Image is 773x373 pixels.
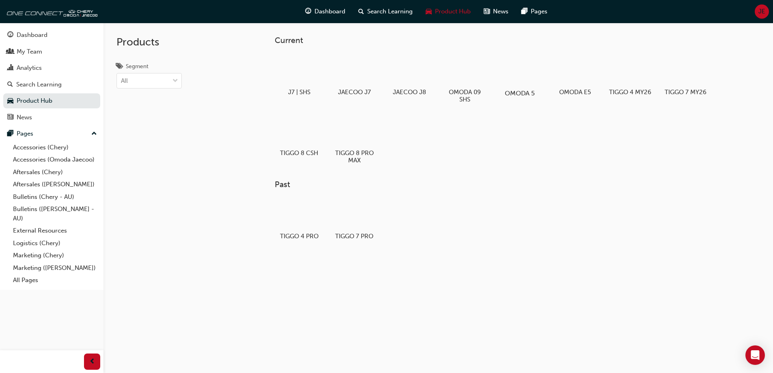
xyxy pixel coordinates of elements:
[435,7,471,16] span: Product Hub
[7,32,13,39] span: guage-icon
[477,3,515,20] a: news-iconNews
[10,237,100,250] a: Logistics (Chery)
[664,88,707,96] h5: TIGGO 7 MY26
[444,88,486,103] h5: OMODA 09 SHS
[521,6,528,17] span: pages-icon
[116,63,123,71] span: tags-icon
[278,88,321,96] h5: J7 | SHS
[17,63,42,73] div: Analytics
[17,113,32,122] div: News
[278,233,321,240] h5: TIGGO 4 PRO
[278,149,321,157] h5: TIGGO 8 CSH
[275,180,736,189] h3: Past
[275,112,323,160] a: TIGGO 8 CSH
[10,178,100,191] a: Aftersales ([PERSON_NAME])
[606,52,655,99] a: TIGGO 4 MY26
[493,7,508,16] span: News
[7,114,13,121] span: news-icon
[10,203,100,224] a: Bulletins ([PERSON_NAME] - AU)
[333,88,376,96] h5: JAECOO J7
[551,52,599,99] a: OMODA E5
[3,93,100,108] a: Product Hub
[299,3,352,20] a: guage-iconDashboard
[3,28,100,43] a: Dashboard
[314,7,345,16] span: Dashboard
[358,6,364,17] span: search-icon
[755,4,769,19] button: JE
[661,52,710,99] a: TIGGO 7 MY26
[126,63,149,71] div: Segment
[10,166,100,179] a: Aftersales (Chery)
[3,44,100,59] a: My Team
[333,149,376,164] h5: TIGGO 8 PRO MAX
[515,3,554,20] a: pages-iconPages
[367,7,413,16] span: Search Learning
[275,52,323,99] a: J7 | SHS
[305,6,311,17] span: guage-icon
[7,97,13,105] span: car-icon
[3,77,100,92] a: Search Learning
[16,80,62,89] div: Search Learning
[10,224,100,237] a: External Resources
[10,191,100,203] a: Bulletins (Chery - AU)
[745,345,765,365] div: Open Intercom Messenger
[7,48,13,56] span: people-icon
[17,47,42,56] div: My Team
[333,233,376,240] h5: TIGGO 7 PRO
[275,196,323,243] a: TIGGO 4 PRO
[426,6,432,17] span: car-icon
[484,6,490,17] span: news-icon
[352,3,419,20] a: search-iconSearch Learning
[495,52,544,99] a: OMODA 5
[275,36,736,45] h3: Current
[7,65,13,72] span: chart-icon
[17,30,47,40] div: Dashboard
[554,88,596,96] h5: OMODA E5
[330,112,379,167] a: TIGGO 8 PRO MAX
[121,76,128,86] div: All
[17,129,33,138] div: Pages
[3,26,100,126] button: DashboardMy TeamAnalyticsSearch LearningProduct HubNews
[172,76,178,86] span: down-icon
[10,262,100,274] a: Marketing ([PERSON_NAME])
[116,36,182,49] h2: Products
[10,274,100,287] a: All Pages
[3,110,100,125] a: News
[440,52,489,106] a: OMODA 09 SHS
[419,3,477,20] a: car-iconProduct Hub
[89,357,95,367] span: prev-icon
[330,52,379,99] a: JAECOO J7
[531,7,547,16] span: Pages
[7,81,13,88] span: search-icon
[4,3,97,19] img: oneconnect
[3,126,100,141] button: Pages
[385,52,434,99] a: JAECOO J8
[330,196,379,243] a: TIGGO 7 PRO
[10,249,100,262] a: Marketing (Chery)
[758,7,765,16] span: JE
[7,130,13,138] span: pages-icon
[10,153,100,166] a: Accessories (Omoda Jaecoo)
[497,89,542,97] h5: OMODA 5
[609,88,652,96] h5: TIGGO 4 MY26
[10,141,100,154] a: Accessories (Chery)
[388,88,431,96] h5: JAECOO J8
[91,129,97,139] span: up-icon
[3,60,100,75] a: Analytics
